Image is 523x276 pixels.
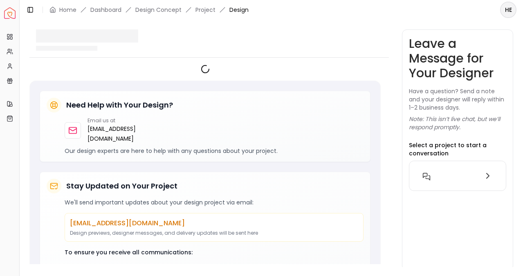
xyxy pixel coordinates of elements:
[66,180,177,192] h5: Stay Updated on Your Project
[229,6,249,14] span: Design
[70,218,358,228] p: [EMAIL_ADDRESS][DOMAIN_NAME]
[65,248,364,256] p: To ensure you receive all communications:
[195,6,215,14] a: Project
[59,6,76,14] a: Home
[409,36,506,81] h3: Leave a Message for Your Designer
[90,6,121,14] a: Dashboard
[135,6,182,14] li: Design Concept
[65,198,364,206] p: We'll send important updates about your design project via email:
[66,99,173,111] h5: Need Help with Your Design?
[501,2,516,17] span: HE
[409,115,506,131] p: Note: This isn’t live chat, but we’ll respond promptly.
[88,124,136,144] a: [EMAIL_ADDRESS][DOMAIN_NAME]
[4,7,16,19] img: Spacejoy Logo
[409,87,506,112] p: Have a question? Send a note and your designer will reply within 1–2 business days.
[409,141,506,157] p: Select a project to start a conversation
[500,2,516,18] button: HE
[88,117,136,124] p: Email us at
[4,7,16,19] a: Spacejoy
[70,230,358,236] p: Design previews, designer messages, and delivery updates will be sent here
[49,6,249,14] nav: breadcrumb
[65,147,364,155] p: Our design experts are here to help with any questions about your project.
